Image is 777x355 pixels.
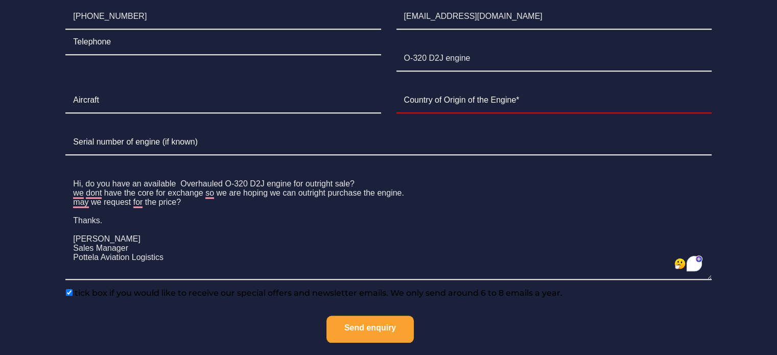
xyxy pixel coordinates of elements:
textarea: To enrich screen reader interactions, please activate Accessibility in Grammarly extension settings [65,172,711,280]
input: Send enquiry [326,316,414,343]
input: +00 [65,4,381,30]
span: tick box if you would like to receive our special offers and newsletter emails. We only send arou... [73,288,562,298]
input: Country of Origin of the Engine* [396,88,712,113]
input: tick box if you would like to receive our special offers and newsletter emails. We only send arou... [66,289,73,296]
input: Serial number of engine (if known) [65,130,711,155]
input: Aircraft [65,88,381,113]
input: Telephone [65,30,381,55]
input: Email* [396,4,712,30]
